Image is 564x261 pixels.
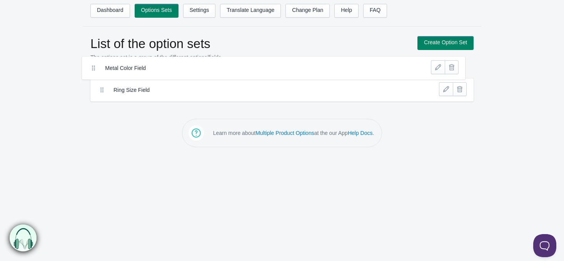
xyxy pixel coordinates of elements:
[255,130,314,136] a: Multiple Product Options
[10,225,37,252] img: bxm.png
[533,234,556,257] iframe: Toggle Customer Support
[113,86,394,94] label: Ring Size Field
[90,36,410,52] h1: List of the option sets
[105,64,385,72] label: Metal Color Field
[334,4,359,18] a: Help
[285,4,330,18] a: Change Plan
[183,4,216,18] a: Settings
[213,129,374,137] p: Learn more about at the our App .
[348,130,373,136] a: Help Docs
[220,4,281,18] a: Translate Language
[135,4,179,18] a: Options Sets
[417,36,474,50] a: Create Option Set
[90,4,130,18] a: Dashboard
[363,4,387,18] a: FAQ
